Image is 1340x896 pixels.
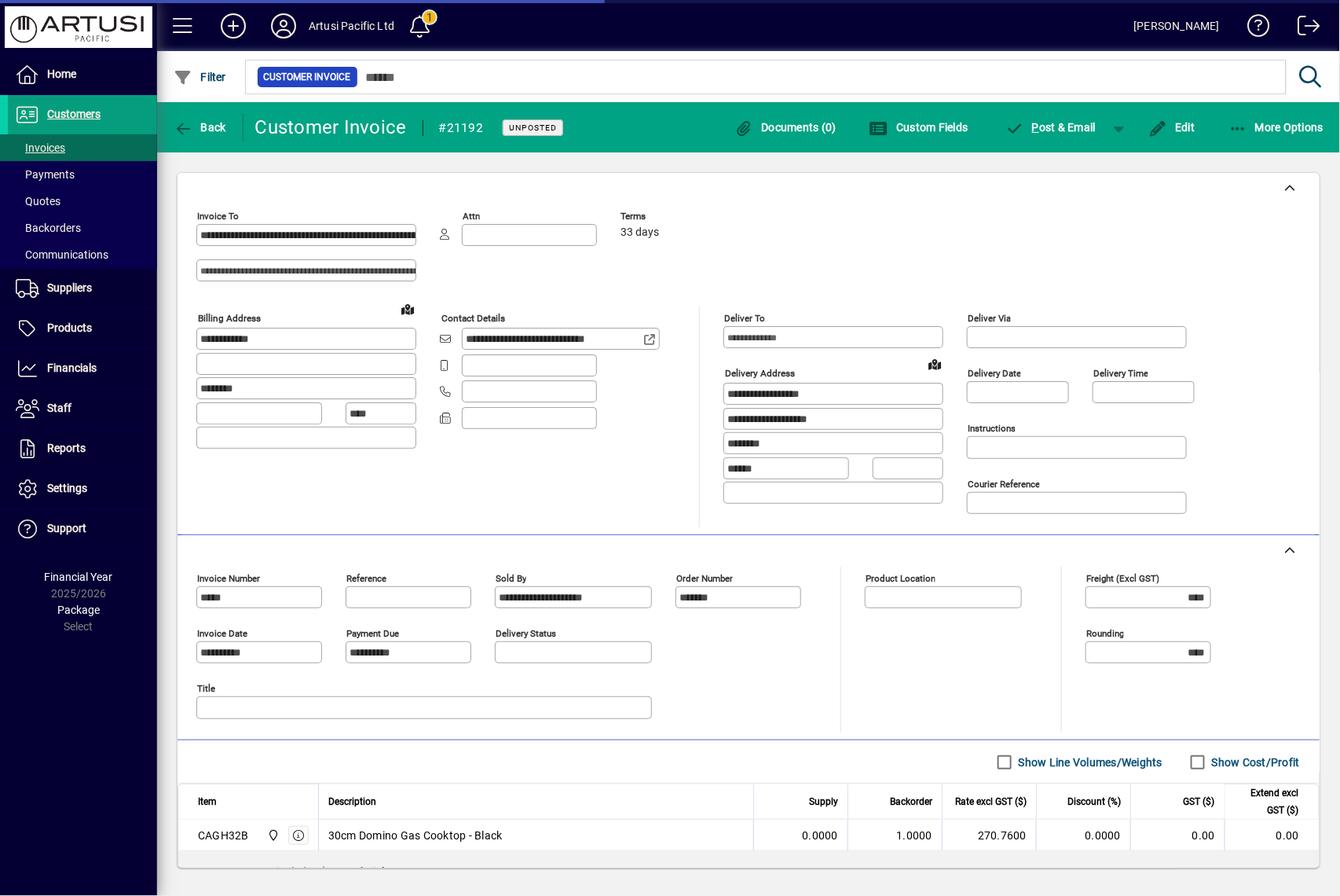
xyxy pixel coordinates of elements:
span: Documents (0) [734,121,837,134]
a: Logout [1286,3,1320,54]
button: Add [208,12,258,40]
button: Filter [170,63,230,91]
span: Backorder [890,793,932,810]
mat-label: Product location [866,573,935,584]
div: Customer Invoice [255,115,407,140]
mat-label: Invoice date [197,628,247,639]
span: Products [47,321,92,334]
mat-label: Order number [676,573,733,584]
div: CAGH32B [198,828,249,843]
a: Support [8,509,157,549]
mat-label: Invoice To [197,211,239,222]
mat-label: Delivery date [968,368,1021,379]
mat-label: Payment due [346,628,399,639]
span: Item [198,793,217,810]
mat-label: Courier Reference [968,479,1040,490]
td: 0.00 [1225,820,1319,851]
a: Quotes [8,188,157,215]
span: Edit [1148,121,1195,134]
span: Rate excl GST ($) [955,793,1027,810]
a: Invoices [8,134,157,161]
div: 270.7600 [952,828,1027,843]
span: Communications [16,248,108,261]
a: Reports [8,429,157,468]
span: 0.0000 [803,828,839,843]
mat-label: Sold by [496,573,526,584]
span: Home [47,68,76,80]
span: Back [174,121,226,134]
td: 0.0000 [1036,820,1130,851]
a: Suppliers [8,269,157,308]
a: Financials [8,349,157,388]
mat-label: Freight (excl GST) [1086,573,1159,584]
button: Post & Email [998,113,1104,141]
span: Unposted [509,123,557,133]
span: GST ($) [1184,793,1215,810]
mat-label: Deliver via [968,313,1011,324]
mat-label: Rounding [1086,628,1124,639]
span: Support [47,522,86,534]
span: ost & Email [1005,121,1097,134]
a: Communications [8,241,157,268]
mat-label: Attn [463,211,480,222]
span: Discount (%) [1067,793,1121,810]
mat-label: Deliver To [724,313,765,324]
span: Terms [621,211,715,222]
span: Custom Fields [870,121,968,134]
span: 33 days [621,226,659,239]
a: Staff [8,389,157,428]
button: Edit [1144,113,1199,141]
mat-label: Delivery time [1093,368,1148,379]
span: Suppliers [47,281,92,294]
mat-label: Reference [346,573,386,584]
a: Backorders [8,215,157,241]
td: 0.00 [1130,820,1225,851]
span: Invoices [16,141,65,154]
label: Show Line Volumes/Weights [1016,755,1162,770]
span: P [1032,121,1039,134]
a: Payments [8,161,157,188]
a: Home [8,55,157,94]
mat-label: Title [197,683,215,694]
div: #21192 [439,116,484,141]
span: Customer Invoice [264,69,351,85]
span: Reports [47,442,86,454]
span: More Options [1228,121,1324,134]
button: More Options [1225,113,1328,141]
span: Financial Year [45,571,113,583]
app-page-header-button: Back [157,113,243,141]
div: Artusi Pacific Ltd [309,13,394,39]
label: Show Cost/Profit [1209,755,1300,770]
span: Main Warehouse [263,827,281,844]
div: includes $10.41 freight [178,851,1319,892]
span: 30cm Domino Gas Cooktop - Black [328,828,503,843]
span: Supply [809,793,838,810]
mat-label: Delivery status [496,628,556,639]
span: Filter [174,71,226,83]
button: Profile [258,12,309,40]
a: Knowledge Base [1236,3,1270,54]
a: View on map [395,296,420,321]
a: Products [8,309,157,348]
span: Payments [16,168,75,181]
a: View on map [922,351,947,376]
span: Settings [47,482,87,494]
span: Staff [47,402,71,414]
span: Package [57,604,100,616]
button: Custom Fields [866,113,972,141]
div: [PERSON_NAME] [1134,13,1220,39]
span: Backorders [16,222,81,234]
span: 1.0000 [897,828,933,843]
a: Settings [8,469,157,509]
span: Quotes [16,195,60,207]
span: Extend excl GST ($) [1235,784,1299,819]
button: Documents (0) [730,113,840,141]
span: Customers [47,108,101,120]
span: Description [328,793,376,810]
mat-label: Invoice number [197,573,260,584]
span: Financials [47,362,97,374]
mat-label: Instructions [968,423,1016,434]
button: Back [170,113,230,141]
